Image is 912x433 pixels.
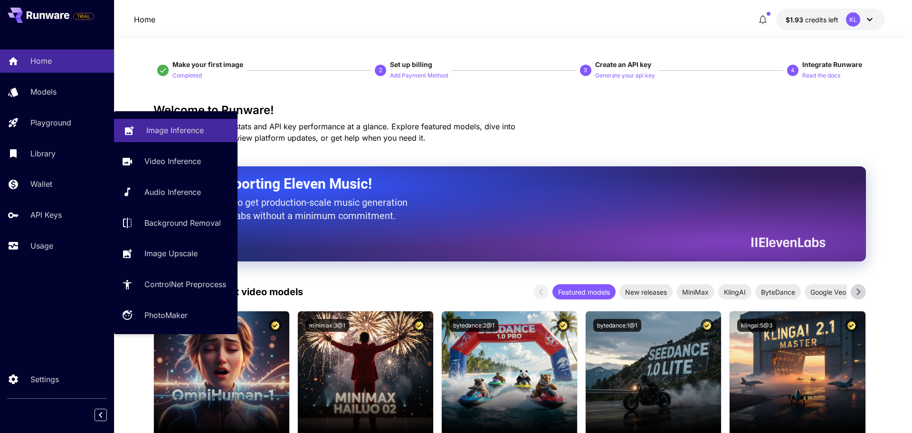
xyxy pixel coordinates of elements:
a: Video Inference [114,150,237,173]
h2: Now Supporting Eleven Music! [177,175,818,193]
p: Models [30,86,57,97]
span: Create an API key [595,60,651,68]
button: bytedance:1@1 [593,319,641,332]
button: Certified Model – Vetted for best performance and includes a commercial license. [701,319,713,332]
a: Image Inference [114,119,237,142]
button: Collapse sidebar [95,409,107,421]
nav: breadcrumb [134,14,155,25]
p: Completed [172,71,202,80]
p: Library [30,148,56,159]
span: Make your first image [172,60,243,68]
img: alt [586,311,721,433]
p: Generate your api key [595,71,655,80]
p: Background Removal [144,217,221,229]
a: Background Removal [114,211,237,234]
span: Check out your usage stats and API key performance at a glance. Explore featured models, dive int... [153,122,515,143]
p: PhotoMaker [144,309,188,321]
span: MiniMax [676,287,714,297]
p: Settings [30,374,59,385]
span: New releases [619,287,673,297]
span: ByteDance [755,287,801,297]
span: Google Veo [805,287,852,297]
div: KL [846,12,860,27]
div: $1.9251 [786,15,838,25]
p: Home [134,14,155,25]
p: Playground [30,117,71,128]
a: PhotoMaker [114,304,237,327]
div: Collapse sidebar [102,406,114,423]
p: API Keys [30,209,62,221]
span: Featured models [552,287,616,297]
h3: Welcome to Runware! [153,104,866,117]
button: Certified Model – Vetted for best performance and includes a commercial license. [413,319,426,332]
img: alt [154,311,289,433]
button: Certified Model – Vetted for best performance and includes a commercial license. [269,319,282,332]
button: klingai:5@3 [737,319,776,332]
button: Certified Model – Vetted for best performance and includes a commercial license. [557,319,570,332]
p: ControlNet Preprocess [144,279,226,290]
p: 4 [791,66,794,75]
a: ControlNet Preprocess [114,273,237,296]
img: alt [442,311,577,433]
p: 2 [379,66,382,75]
button: minimax:3@1 [305,319,349,332]
img: alt [730,311,865,433]
span: Add your payment card to enable full platform functionality. [73,10,94,22]
button: bytedance:2@1 [449,319,498,332]
span: KlingAI [718,287,751,297]
p: Wallet [30,178,52,190]
p: Image Inference [146,125,204,136]
span: credits left [805,16,838,24]
p: Read the docs [802,71,840,80]
a: Audio Inference [114,181,237,204]
p: Video Inference [144,155,201,167]
p: Home [30,55,52,67]
span: $1.93 [786,16,805,24]
p: Usage [30,240,53,251]
p: 3 [584,66,587,75]
button: $1.9251 [776,9,885,30]
span: Integrate Runware [802,60,862,68]
span: Set up billing [390,60,432,68]
p: The only way to get production-scale music generation from Eleven Labs without a minimum commitment. [177,196,415,222]
p: Add Payment Method [390,71,448,80]
p: Image Upscale [144,248,198,259]
button: Certified Model – Vetted for best performance and includes a commercial license. [845,319,858,332]
a: Image Upscale [114,242,237,265]
p: Audio Inference [144,186,201,198]
img: alt [298,311,433,433]
span: TRIAL [74,13,94,20]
